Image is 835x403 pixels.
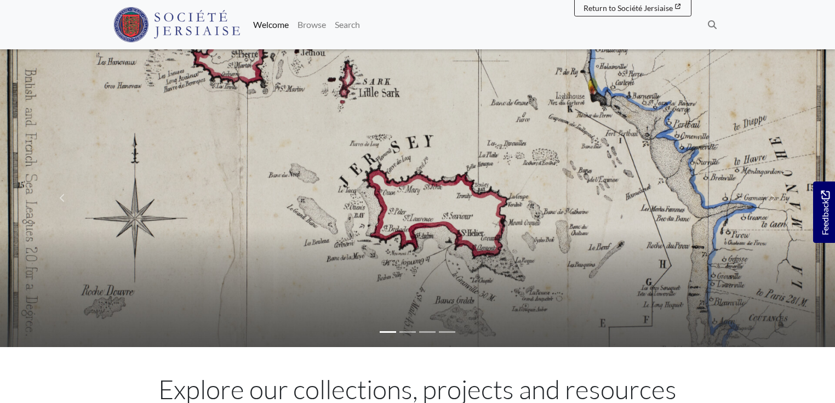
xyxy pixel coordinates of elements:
[113,7,240,42] img: Société Jersiaise
[330,14,364,36] a: Search
[293,14,330,36] a: Browse
[584,3,673,13] span: Return to Société Jersiaise
[249,14,293,36] a: Welcome
[113,4,240,45] a: Société Jersiaise logo
[710,49,835,347] a: Move to next slideshow image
